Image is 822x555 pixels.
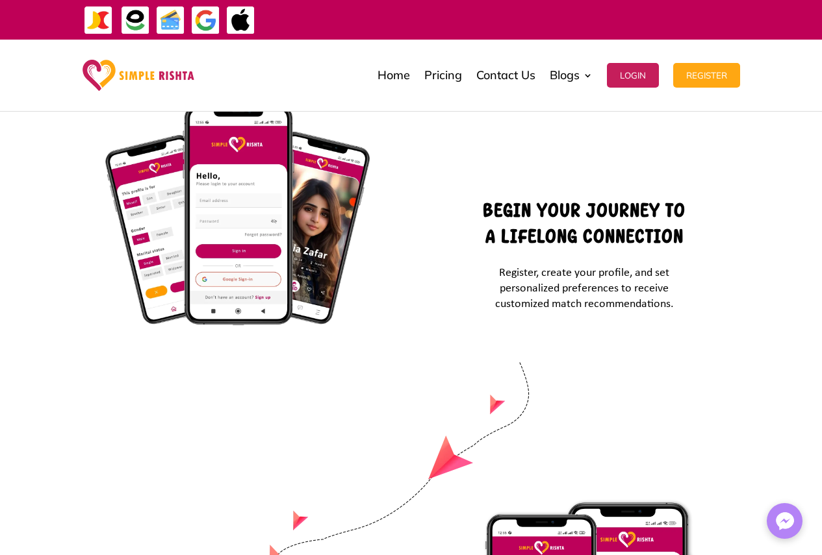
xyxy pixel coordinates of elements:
[84,6,113,35] img: JazzCash-icon
[476,43,535,108] a: Contact Us
[121,6,150,35] img: EasyPaisa-icon
[673,43,740,108] a: Register
[550,43,593,108] a: Blogs
[483,199,686,247] strong: Begin Your Journey to a Lifelong Connection
[156,6,185,35] img: Credit Cards
[772,508,798,534] img: Messenger
[607,43,659,108] a: Login
[424,43,462,108] a: Pricing
[226,6,255,35] img: ApplePay-icon
[607,63,659,88] button: Login
[495,267,674,310] span: Register, create your profile, and set personalized preferences to receive customized match recom...
[191,6,220,35] img: GooglePay-icon
[673,63,740,88] button: Register
[378,43,410,108] a: Home
[105,104,369,325] img: Begin-Your-Journey-to-a-Lifelong-Connection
